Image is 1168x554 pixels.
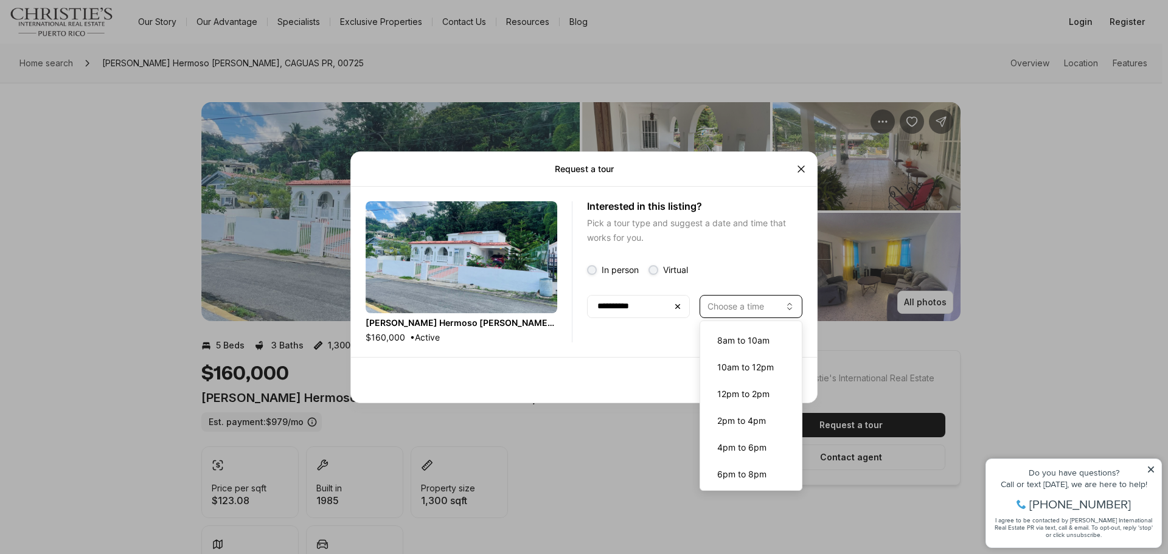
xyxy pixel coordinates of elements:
p: Interested in this listing? [587,201,802,211]
div: Tour type selection [587,265,802,275]
p: 10am to 12pm [717,362,785,372]
div: Call or text [DATE], we are here to help! [13,39,176,47]
div: Do you have questions? [13,27,176,36]
p: 6pm to 8pm [717,469,785,479]
p: Request a tour [555,164,614,174]
p: [PERSON_NAME] Hermoso [PERSON_NAME], CAGUAS PR, 00725 [366,318,557,328]
p: 4pm to 6pm [717,443,785,452]
p: $160,000 [366,333,405,342]
label: Virtual [663,265,688,275]
label: In person [602,265,639,275]
span: I agree to be contacted by [PERSON_NAME] International Real Estate PR via text, call & email. To ... [15,75,173,98]
button: Close [789,157,813,181]
p: Pick a tour type and suggest a date and time that works for you. [587,216,802,245]
p: 12pm to 2pm [717,389,785,399]
p: 2pm to 4pm [717,416,785,426]
span: [PHONE_NUMBER] [50,57,151,69]
p: 8am to 10am [717,336,785,345]
p: Choose a time [707,302,764,311]
p: • Active [410,333,440,342]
